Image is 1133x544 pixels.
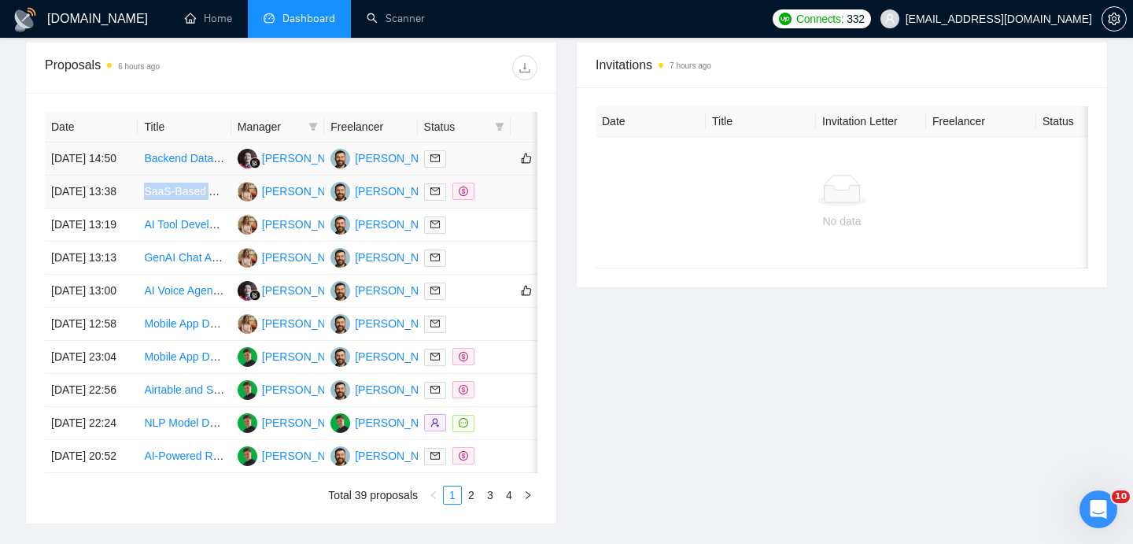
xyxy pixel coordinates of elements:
span: dollar [459,187,468,196]
span: Status [424,118,489,135]
img: VK [330,314,350,334]
a: Mobile App Developer for Inventory Management System [144,350,423,363]
span: filter [308,122,318,131]
div: [PERSON_NAME] [262,315,352,332]
img: MB [330,413,350,433]
td: AI Tool Development for Scraping Google and LinkedIn [138,209,231,242]
td: Backend Database Development for Bluetooth Tracker Data [138,142,231,176]
th: Freelancer [324,112,417,142]
div: [PERSON_NAME] [355,315,445,332]
div: [PERSON_NAME] [262,381,352,398]
a: MB[PERSON_NAME] [330,416,445,428]
a: setting [1102,13,1127,25]
a: 2 [463,487,480,504]
td: [DATE] 13:13 [45,242,138,275]
a: AI-Powered RAG Chatbot Development on Databricks with Streamlit Frontend [144,450,525,462]
div: [PERSON_NAME] [262,216,352,233]
div: [PERSON_NAME] [355,282,445,299]
td: SaaS-Based Autonomous AI Agent Designer [138,176,231,209]
img: AV [238,182,257,202]
span: Dashboard [282,12,335,25]
a: 4 [500,487,518,504]
a: NLP Model Development for HS Code Classification [144,416,398,429]
img: MB [238,347,257,367]
a: AV[PERSON_NAME] [238,217,352,230]
a: VK[PERSON_NAME] [330,383,445,395]
img: gigradar-bm.png [249,290,260,301]
img: logo [13,7,38,32]
li: 3 [481,486,500,505]
div: [PERSON_NAME] [355,249,445,266]
span: message [459,418,468,427]
td: AI Voice Agent Development for Logistics [138,275,231,308]
button: download [512,55,537,80]
th: Title [706,106,816,137]
span: like [521,152,532,165]
div: [PERSON_NAME] [355,150,445,167]
a: VK[PERSON_NAME] [330,350,445,362]
time: 7 hours ago [670,61,711,70]
div: Proposals [45,55,291,80]
th: Title [138,112,231,142]
button: right [519,486,537,505]
img: AV [238,248,257,268]
button: setting [1102,6,1127,31]
span: 332 [847,10,864,28]
span: mail [430,352,440,361]
a: Mobile App Developer for AI-Powered App [144,317,350,330]
time: 6 hours ago [118,62,160,71]
td: NLP Model Development for HS Code Classification [138,407,231,440]
td: AI-Powered RAG Chatbot Development on Databricks with Streamlit Frontend [138,440,231,473]
td: [DATE] 14:50 [45,142,138,176]
li: 4 [500,486,519,505]
li: Previous Page [424,486,443,505]
span: mail [430,220,440,229]
a: AI Voice Agent Development for Logistics [144,284,345,297]
a: 1 [444,487,461,504]
a: 3 [482,487,499,504]
td: [DATE] 22:56 [45,374,138,407]
span: like [521,284,532,297]
img: VK [330,446,350,466]
img: MB [238,446,257,466]
li: 1 [443,486,462,505]
span: dashboard [264,13,275,24]
img: SS [238,281,257,301]
a: VK[PERSON_NAME] [330,283,445,296]
div: [PERSON_NAME] [355,216,445,233]
a: homeHome [185,12,232,25]
a: SS[PERSON_NAME] [238,283,352,296]
a: searchScanner [367,12,425,25]
span: setting [1102,13,1126,25]
img: upwork-logo.png [779,13,792,25]
a: AV[PERSON_NAME] [238,250,352,263]
span: user [884,13,895,24]
a: VK[PERSON_NAME] [330,449,445,461]
span: Invitations [596,55,1088,75]
img: MB [238,413,257,433]
img: VK [330,281,350,301]
button: like [517,281,536,300]
span: user-add [430,418,440,427]
div: [PERSON_NAME] [355,447,445,464]
td: Airtable and Softr Developer for Borrower Portal Build [138,374,231,407]
th: Invitation Letter [816,106,926,137]
div: [PERSON_NAME] [355,348,445,365]
div: No data [608,213,1076,230]
div: [PERSON_NAME] [262,183,352,200]
img: VK [330,248,350,268]
img: VK [330,215,350,235]
div: [PERSON_NAME] [262,414,352,431]
span: filter [492,115,507,139]
a: MB[PERSON_NAME] [238,350,352,362]
span: left [429,490,438,500]
td: [DATE] 13:00 [45,275,138,308]
a: Airtable and Softr Developer for Borrower Portal Build [144,383,405,396]
span: filter [495,122,504,131]
span: Manager [238,118,302,135]
button: left [424,486,443,505]
img: AV [238,215,257,235]
span: Connects: [796,10,843,28]
td: [DATE] 13:19 [45,209,138,242]
li: Next Page [519,486,537,505]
